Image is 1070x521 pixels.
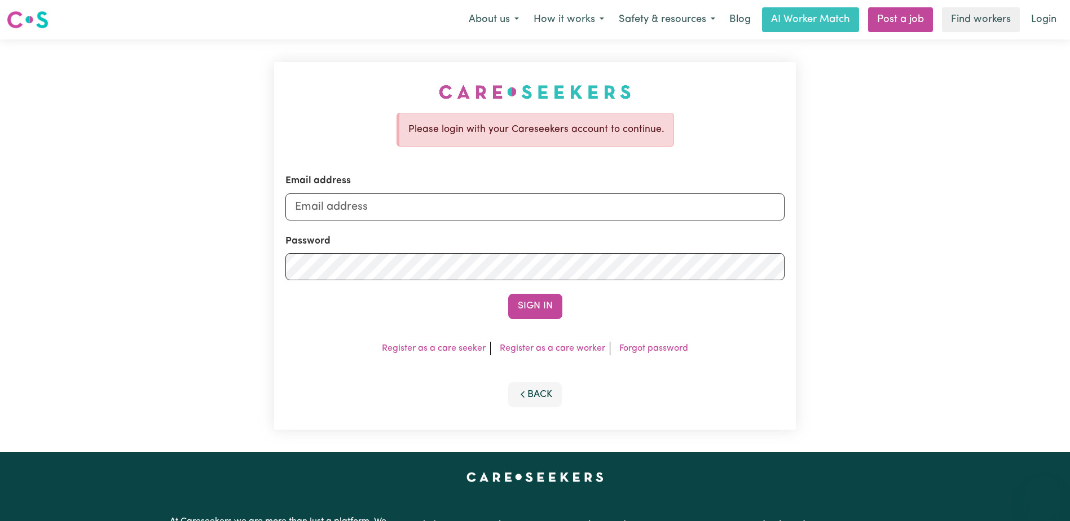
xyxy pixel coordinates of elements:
[285,174,351,188] label: Email address
[7,10,49,30] img: Careseekers logo
[7,7,49,33] a: Careseekers logo
[285,234,331,249] label: Password
[619,344,688,353] a: Forgot password
[868,7,933,32] a: Post a job
[466,473,604,482] a: Careseekers home page
[1024,7,1063,32] a: Login
[285,193,785,220] input: Email address
[723,7,758,32] a: Blog
[461,8,526,32] button: About us
[611,8,723,32] button: Safety & resources
[408,122,664,137] p: Please login with your Careseekers account to continue.
[942,7,1020,32] a: Find workers
[1025,476,1061,512] iframe: Button to launch messaging window
[508,294,562,319] button: Sign In
[500,344,605,353] a: Register as a care worker
[382,344,486,353] a: Register as a care seeker
[526,8,611,32] button: How it works
[762,7,859,32] a: AI Worker Match
[508,382,562,407] button: Back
